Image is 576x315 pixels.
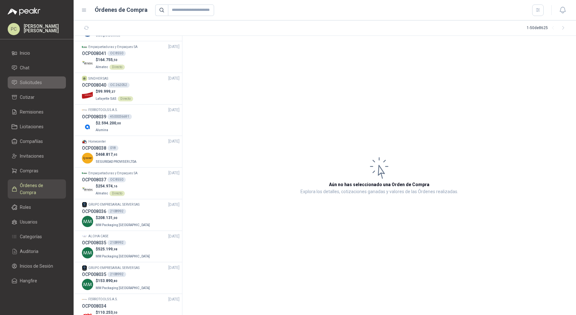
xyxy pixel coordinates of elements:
span: [DATE] [168,107,180,113]
span: Almatec [96,192,108,195]
p: FERROTOOLS S.A.S. [88,107,118,113]
div: PC [8,23,20,35]
span: ,50 [113,311,117,314]
div: OC 8550 [108,177,126,182]
span: Usuarios [20,218,37,225]
img: Company Logo [82,297,87,302]
h3: OCP008038 [82,145,106,152]
span: MM Packaging [GEOGRAPHIC_DATA] [96,223,150,227]
span: [DATE] [168,170,180,176]
p: $ [96,120,121,126]
span: ,00 [116,122,121,125]
a: Chat [8,62,66,74]
span: Licitaciones [20,123,44,130]
img: Company Logo [82,153,93,164]
div: 1 - 50 de 8625 [527,23,568,33]
div: 2108992 [108,240,126,245]
a: Invitaciones [8,150,66,162]
div: OC 262052 [108,83,130,88]
a: Hangfire [8,275,66,287]
a: Compras [8,165,66,177]
a: Inicio [8,47,66,59]
h3: OCP008036 [82,208,106,215]
div: Directo [109,65,125,70]
span: MM Packaging [GEOGRAPHIC_DATA] [96,286,150,290]
p: $ [96,57,125,63]
span: [DATE] [168,138,180,145]
span: Compañías [20,138,43,145]
div: Directo [118,96,133,101]
img: Company Logo [82,184,93,195]
span: 110.253 [98,310,117,315]
span: MM Packaging [GEOGRAPHIC_DATA] [96,255,150,258]
img: Company Logo [82,216,93,227]
a: Company LogoEmpaquetaduras y Empaques SA[DATE] OCP008037OC 8550Company Logo$254.974,16AlmatecDirecto [82,170,180,196]
img: Company Logo [82,139,87,144]
div: OC 8550 [108,51,126,56]
span: 208.131 [98,216,117,220]
span: [DATE] [168,296,180,303]
span: Inicios de Sesión [20,263,53,270]
a: Roles [8,201,66,213]
h3: OCP008035 [82,239,106,246]
a: Company LogoALOHA CASE[DATE] OCP0080352108992Company Logo$525.199,98MM Packaging [GEOGRAPHIC_DATA] [82,233,180,260]
img: Company Logo [82,171,87,176]
p: $ [96,89,133,95]
img: Company Logo [82,265,87,271]
span: SEGURIDAD PROVISER LTDA [96,160,136,163]
span: Invitaciones [20,153,44,160]
span: [DATE] [168,233,180,240]
img: Company Logo [82,234,87,239]
span: [DATE] [168,265,180,271]
h1: Órdenes de Compra [95,5,148,14]
span: 99.999 [98,89,115,94]
img: Logo peakr [8,8,40,15]
span: Almatec [96,65,108,69]
a: Remisiones [8,106,66,118]
span: Auditoria [20,248,38,255]
span: [DATE] [168,75,180,82]
a: Company LogoGRUPO EMPRESARIAL SERVER SAS[DATE] OCP0080352108992Company Logo$153.890,80MM Packagin... [82,265,180,291]
p: Explora los detalles, cotizaciones ganadas y valores de las Órdenes realizadas. [300,188,458,196]
h3: OCP008034 [82,303,106,310]
span: [DATE] [168,44,180,50]
a: Company LogoEmpaquetaduras y Empaques SA[DATE] OCP008041OC 8550Company Logo$164.755,50AlmatecDirecto [82,44,180,70]
div: 2108992 [108,209,126,214]
h3: OCP008039 [82,113,106,120]
span: [DATE] [168,202,180,208]
span: 468.817 [98,152,117,157]
img: Company Logo [82,90,93,101]
a: Solicitudes [8,76,66,89]
a: Licitaciones [8,121,66,133]
h3: OCP008041 [82,50,106,57]
p: ALOHA CASE [88,234,108,239]
img: Company Logo [82,107,87,113]
span: Lafayette SAS [96,97,116,100]
span: ,00 [113,216,117,220]
p: GRUPO EMPRESARIAL SERVER SAS [88,202,140,207]
span: 153.890 [98,279,117,283]
p: Empaquetaduras y Empaques SA [88,44,138,50]
span: Alumina [96,128,108,132]
p: $ [96,183,125,189]
p: GRUPO EMPRESARIAL SERVER SAS [88,265,140,271]
span: ,95 [113,153,117,156]
div: Directo [109,191,125,196]
p: $ [96,278,151,284]
span: 254.974 [98,184,117,188]
a: Categorías [8,231,66,243]
span: 525.199 [98,247,117,251]
span: Roles [20,204,31,211]
span: Solicitudes [20,79,42,86]
span: Categorías [20,233,42,240]
span: 2.594.200 [98,121,121,125]
div: 4500036691 [108,114,132,119]
h3: Aún no has seleccionado una Orden de Compra [329,181,429,188]
a: Company LogoGRUPO EMPRESARIAL SERVER SAS[DATE] OCP0080362108992Company Logo$208.131,00MM Packagin... [82,202,180,228]
img: Company Logo [82,121,93,132]
p: $ [96,246,151,252]
img: Company Logo [82,44,87,50]
span: Chat [20,64,29,71]
span: Cotizar [20,94,35,101]
span: Remisiones [20,108,44,115]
